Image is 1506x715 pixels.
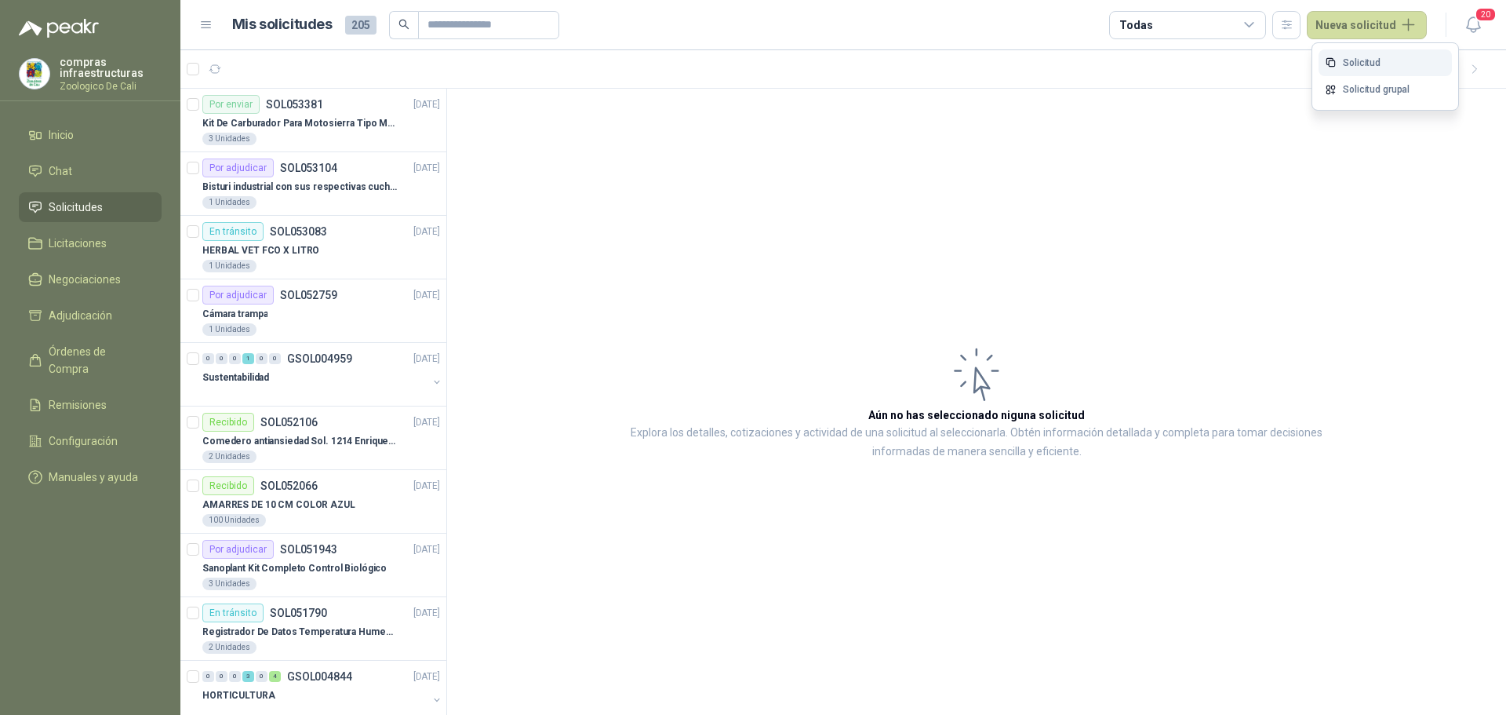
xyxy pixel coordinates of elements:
div: 0 [202,671,214,682]
a: RecibidoSOL052066[DATE] AMARRES DE 10 CM COLOR AZUL100 Unidades [180,470,446,534]
span: 205 [345,16,376,35]
div: 0 [256,353,267,364]
p: [DATE] [413,352,440,367]
p: [DATE] [413,161,440,176]
p: Cámara trampa [202,307,267,322]
div: 3 [242,671,254,682]
span: Manuales y ayuda [49,469,138,486]
a: RecibidoSOL052106[DATE] Comedero antiansiedad Sol. 1214 Enriquecimiento2 Unidades [180,407,446,470]
p: SOL052106 [260,417,318,428]
p: GSOL004959 [287,353,352,364]
div: 1 [242,353,254,364]
p: Kit De Carburador Para Motosierra Tipo M250 - Zama [202,116,398,131]
button: Nueva solicitud [1307,11,1427,39]
p: [DATE] [413,97,440,112]
div: 4 [269,671,281,682]
img: Logo peakr [19,19,99,38]
span: Solicitudes [49,199,103,216]
a: En tránsitoSOL051790[DATE] Registrador De Datos Temperatura Humedad Usb 32.000 Registro2 Unidades [180,597,446,661]
p: SOL053083 [270,226,327,237]
div: 100 Unidades [202,514,266,527]
span: search [398,19,409,30]
p: SOL051943 [280,544,337,555]
a: Solicitudes [19,192,162,222]
p: [DATE] [413,288,440,303]
div: Por adjudicar [202,286,274,305]
span: Negociaciones [49,271,121,288]
div: 3 Unidades [202,133,256,145]
a: En tránsitoSOL053083[DATE] HERBAL VET FCO X LITRO1 Unidades [180,216,446,279]
span: 20 [1475,7,1497,22]
a: 0 0 0 1 0 0 GSOL004959[DATE] Sustentabilidad [202,349,443,399]
span: Configuración [49,432,118,450]
a: Solicitud [1319,49,1452,77]
p: GSOL004844 [287,671,352,682]
span: Órdenes de Compra [49,343,147,378]
a: Órdenes de Compra [19,337,162,384]
img: Company Logo [20,59,49,89]
div: 0 [256,671,267,682]
div: 1 Unidades [202,196,256,209]
p: Zoologico De Cali [60,82,162,91]
a: Por adjudicarSOL051943[DATE] Sanoplant Kit Completo Control Biológico3 Unidades [180,534,446,597]
p: Sanoplant Kit Completo Control Biológico [202,561,387,576]
p: SOL051790 [270,607,327,618]
div: 1 Unidades [202,260,256,272]
p: [DATE] [413,415,440,430]
div: Por adjudicar [202,540,274,559]
p: Comedero antiansiedad Sol. 1214 Enriquecimiento [202,434,398,449]
button: 20 [1459,11,1487,39]
p: SOL052759 [280,290,337,301]
a: Por adjudicarSOL053104[DATE] Bisturi industrial con sus respectivas cuchillas segun muestra1 Unid... [180,152,446,216]
div: Recibido [202,413,254,432]
p: Registrador De Datos Temperatura Humedad Usb 32.000 Registro [202,625,398,640]
a: Por adjudicarSOL052759[DATE] Cámara trampa1 Unidades [180,279,446,343]
p: Explora los detalles, cotizaciones y actividad de una solicitud al seleccionarla. Obtén informaci... [604,424,1349,461]
div: 3 Unidades [202,578,256,590]
p: Sustentabilidad [202,370,269,385]
div: 0 [229,671,241,682]
div: Por adjudicar [202,159,274,177]
p: Bisturi industrial con sus respectivas cuchillas segun muestra [202,180,398,195]
p: compras infraestructuras [60,57,162,78]
div: En tránsito [202,604,264,622]
p: SOL053104 [280,162,337,173]
span: Adjudicación [49,307,112,324]
span: Remisiones [49,396,107,414]
p: HERBAL VET FCO X LITRO [202,243,319,258]
div: Todas [1119,16,1152,34]
div: 0 [269,353,281,364]
a: Inicio [19,120,162,150]
span: Chat [49,162,72,180]
div: 1 Unidades [202,323,256,336]
a: Negociaciones [19,264,162,294]
div: 2 Unidades [202,641,256,654]
a: Manuales y ayuda [19,462,162,492]
a: Solicitud grupal [1319,76,1452,104]
div: 2 Unidades [202,451,256,463]
div: Recibido [202,476,254,495]
div: En tránsito [202,222,264,241]
span: Inicio [49,126,74,144]
div: 0 [216,353,227,364]
div: 0 [216,671,227,682]
div: Por enviar [202,95,260,114]
a: Adjudicación [19,301,162,330]
p: [DATE] [413,606,440,621]
a: Licitaciones [19,228,162,258]
a: Chat [19,156,162,186]
p: [DATE] [413,479,440,494]
p: SOL052066 [260,480,318,491]
div: 0 [229,353,241,364]
p: [DATE] [413,669,440,684]
p: [DATE] [413,542,440,557]
p: HORTICULTURA [202,688,275,703]
p: SOL053381 [266,99,323,110]
h1: Mis solicitudes [232,13,333,36]
span: Licitaciones [49,235,107,252]
div: 0 [202,353,214,364]
a: Remisiones [19,390,162,420]
a: Configuración [19,426,162,456]
p: AMARRES DE 10 CM COLOR AZUL [202,498,355,513]
p: [DATE] [413,224,440,239]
